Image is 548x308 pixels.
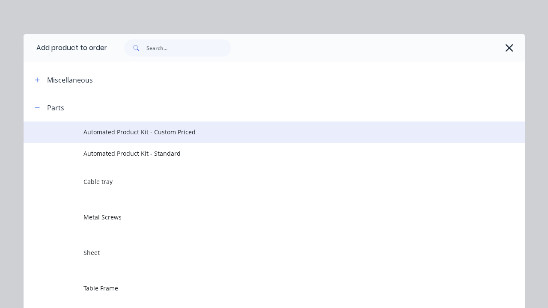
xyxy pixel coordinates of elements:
div: Add product to order [24,34,107,62]
span: Cable tray [83,177,436,186]
span: Table Frame [83,284,436,293]
span: Automated Product Kit - Custom Priced [83,127,436,136]
div: Parts [47,103,64,113]
div: Miscellaneous [47,75,93,85]
span: Sheet [83,248,436,257]
span: Metal Screws [83,213,436,222]
input: Search... [146,39,231,56]
span: Automated Product Kit - Standard [83,149,436,158]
